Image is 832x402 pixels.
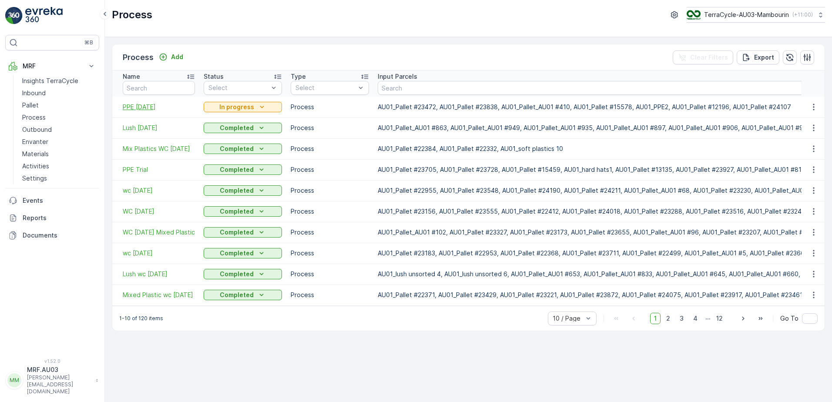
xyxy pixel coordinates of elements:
[19,87,99,99] a: Inbound
[650,313,661,324] span: 1
[123,291,195,299] a: Mixed Plastic wc 21/7/25
[5,358,99,364] span: v 1.52.0
[219,103,254,111] p: In progress
[5,227,99,244] a: Documents
[123,103,195,111] a: PPE 29/9/25
[291,249,369,258] p: Process
[123,270,195,278] a: Lush wc 21/7/25
[27,374,91,395] p: [PERSON_NAME][EMAIL_ADDRESS][DOMAIN_NAME]
[662,313,674,324] span: 2
[291,270,369,278] p: Process
[792,11,813,18] p: ( +11:00 )
[704,10,789,19] p: TerraCycle-AU03-Mambourin
[123,72,140,81] p: Name
[123,186,195,195] a: wc 18/8/25
[23,62,82,70] p: MRF
[19,172,99,184] a: Settings
[171,53,183,61] p: Add
[204,227,282,238] button: Completed
[119,315,163,322] p: 1-10 of 120 items
[291,186,369,195] p: Process
[220,228,254,237] p: Completed
[737,50,779,64] button: Export
[123,51,154,64] p: Process
[208,84,268,92] p: Select
[84,39,93,46] p: ⌘B
[155,52,187,62] button: Add
[291,207,369,216] p: Process
[5,7,23,24] img: logo
[23,196,96,205] p: Events
[112,8,152,22] p: Process
[19,160,99,172] a: Activities
[123,81,195,95] input: Search
[19,111,99,124] a: Process
[123,144,195,153] span: Mix Plastics WC [DATE]
[22,162,49,171] p: Activities
[291,103,369,111] p: Process
[123,249,195,258] span: wc [DATE]
[5,57,99,75] button: MRF
[687,7,825,23] button: TerraCycle-AU03-Mambourin(+11:00)
[204,206,282,217] button: Completed
[378,72,417,81] p: Input Parcels
[291,228,369,237] p: Process
[5,192,99,209] a: Events
[123,144,195,153] a: Mix Plastics WC 15/9/25
[123,124,195,132] a: Lush 29/09/2025
[19,148,99,160] a: Materials
[23,231,96,240] p: Documents
[220,144,254,153] p: Completed
[204,72,224,81] p: Status
[220,207,254,216] p: Completed
[123,228,195,237] span: WC [DATE] Mixed Plastic
[19,124,99,136] a: Outbound
[204,123,282,133] button: Completed
[220,186,254,195] p: Completed
[123,186,195,195] span: wc [DATE]
[687,10,701,20] img: image_D6FFc8H.png
[754,53,774,62] p: Export
[22,125,52,134] p: Outbound
[27,365,91,374] p: MRF.AU03
[19,136,99,148] a: Envanter
[22,77,78,85] p: Insights TerraCycle
[123,291,195,299] span: Mixed Plastic wc [DATE]
[291,144,369,153] p: Process
[19,75,99,87] a: Insights TerraCycle
[22,89,46,97] p: Inbound
[123,103,195,111] span: PPE [DATE]
[204,102,282,112] button: In progress
[673,50,733,64] button: Clear Filters
[780,314,798,323] span: Go To
[690,53,728,62] p: Clear Filters
[291,124,369,132] p: Process
[204,269,282,279] button: Completed
[204,248,282,258] button: Completed
[676,313,688,324] span: 3
[705,313,711,324] p: ...
[220,291,254,299] p: Completed
[123,207,195,216] span: WC [DATE]
[22,113,46,122] p: Process
[220,124,254,132] p: Completed
[22,174,47,183] p: Settings
[5,209,99,227] a: Reports
[23,214,96,222] p: Reports
[5,365,99,395] button: MMMRF.AU03[PERSON_NAME][EMAIL_ADDRESS][DOMAIN_NAME]
[25,7,63,24] img: logo_light-DOdMpM7g.png
[123,165,195,174] a: PPE Trial
[123,228,195,237] a: WC 4/8/25 Mixed Plastic
[220,249,254,258] p: Completed
[123,124,195,132] span: Lush [DATE]
[22,101,39,110] p: Pallet
[291,165,369,174] p: Process
[295,84,356,92] p: Select
[689,313,701,324] span: 4
[204,290,282,300] button: Completed
[204,164,282,175] button: Completed
[123,207,195,216] a: WC 11/08/2025
[123,270,195,278] span: Lush wc [DATE]
[291,291,369,299] p: Process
